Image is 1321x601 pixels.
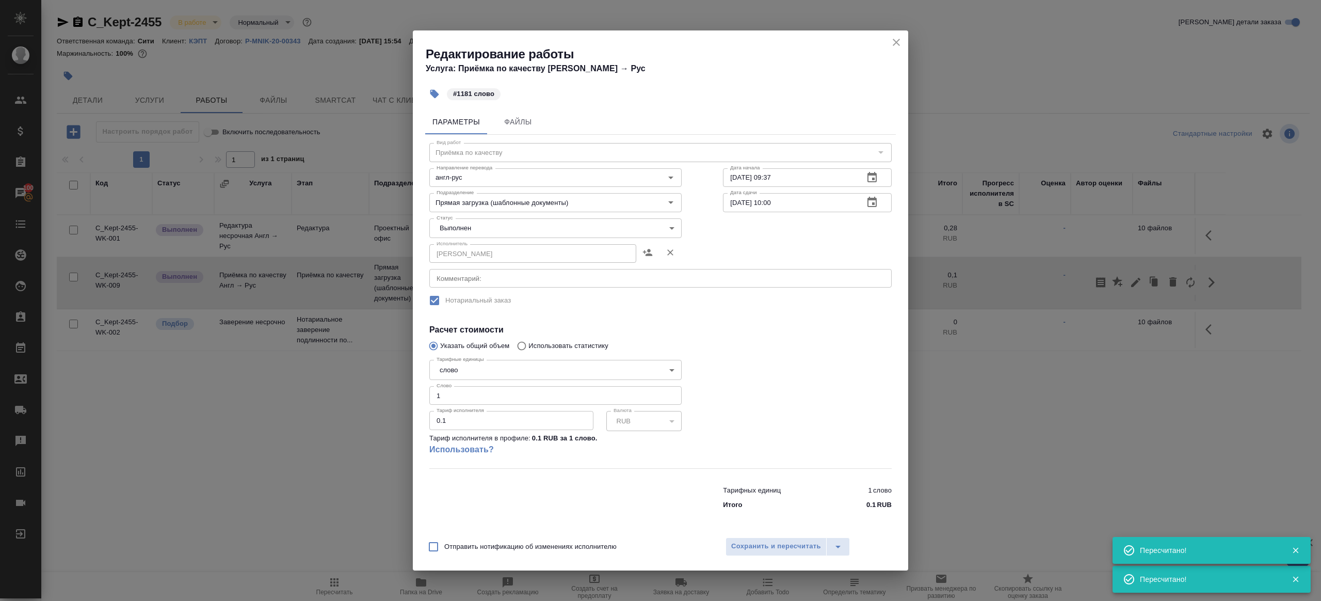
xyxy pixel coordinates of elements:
[664,170,678,185] button: Open
[659,240,682,265] button: Удалить
[429,433,530,444] p: Тариф исполнителя в профиле:
[437,224,474,232] button: Выполнен
[731,541,821,552] span: Сохранить и пересчитать
[532,433,598,444] p: 0.1 RUB за 1 слово .
[873,485,892,496] p: слово
[877,500,892,510] p: RUB
[429,218,682,238] div: Выполнен
[726,537,850,556] div: split button
[437,366,461,374] button: слово
[1285,546,1306,555] button: Закрыть
[445,295,511,306] span: Нотариальный заказ
[426,62,908,75] h4: Услуга: Приёмка по качеству [PERSON_NAME] → Рус
[1140,574,1276,584] div: Пересчитано!
[664,195,678,210] button: Open
[444,542,617,552] span: Отправить нотификацию об изменениях исполнителю
[423,83,446,105] button: Добавить тэг
[429,360,682,379] div: слово
[429,444,682,456] a: Использовать?
[431,116,481,129] span: Параметры
[453,89,494,99] p: #1181 слово
[614,417,634,425] button: RUB
[1285,575,1306,584] button: Закрыть
[429,324,892,336] h4: Расчет стоимости
[606,411,682,431] div: RUB
[723,485,781,496] p: Тарифных единиц
[723,500,742,510] p: Итого
[868,485,872,496] p: 1
[493,116,543,129] span: Файлы
[866,500,876,510] p: 0.1
[889,35,904,50] button: close
[636,240,659,265] button: Назначить
[446,89,502,98] span: 1181 слово
[426,46,908,62] h2: Редактирование работы
[726,537,827,556] button: Сохранить и пересчитать
[1140,545,1276,556] div: Пересчитано!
